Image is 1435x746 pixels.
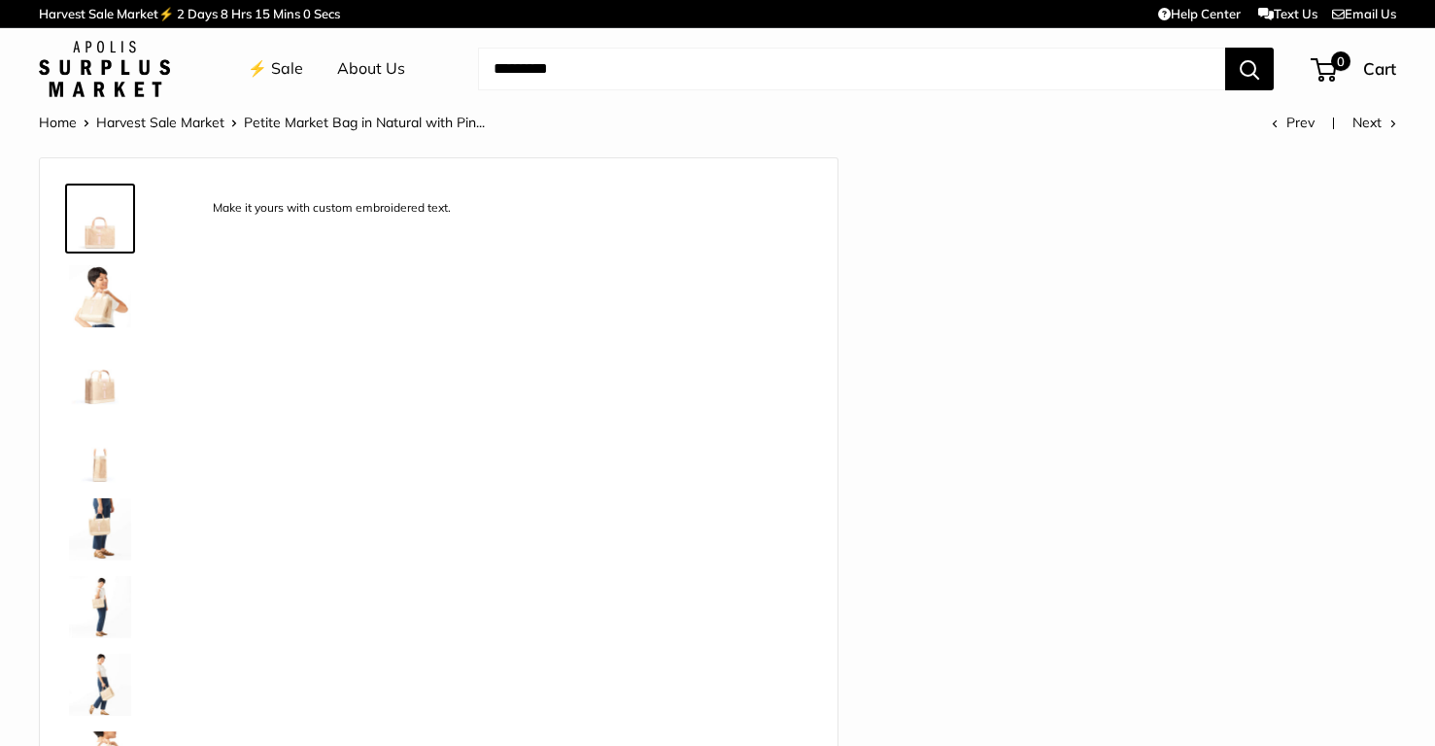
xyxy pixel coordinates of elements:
span: 2 [177,6,185,21]
img: Petite Market Bag in Natural with Pink Striped Monogram [69,498,131,560]
a: Petite Market Bag in Natural with Pink Striped Monogram [65,261,135,331]
img: Petite Market Bag in Natural with Pink Striped Monogram [69,576,131,638]
span: 8 [221,6,228,21]
span: 0 [303,6,311,21]
a: Home [39,114,77,131]
img: description_Make it yours with custom embroidered text. [69,187,131,250]
input: Search... [478,48,1225,90]
a: description_12.5" wide, 9.5" high, 5.5" deep; handles: 3.5" drop [65,417,135,487]
img: Petite Market Bag in Natural with Pink Striped Monogram [69,343,131,405]
img: Petite Market Bag in Natural with Pink Striped Monogram [69,654,131,716]
img: description_12.5" wide, 9.5" high, 5.5" deep; handles: 3.5" drop [69,421,131,483]
a: Petite Market Bag in Natural with Pink Striped Monogram [65,339,135,409]
span: 0 [1331,51,1350,71]
a: About Us [337,54,405,84]
a: Petite Market Bag in Natural with Pink Striped Monogram [65,494,135,564]
span: 15 [255,6,270,21]
a: ⚡️ Sale [248,54,303,84]
span: Mins [273,6,300,21]
img: Apolis: Surplus Market [39,41,170,97]
span: Hrs [231,6,252,21]
a: Harvest Sale Market [96,114,224,131]
a: Text Us [1258,6,1317,21]
a: Petite Market Bag in Natural with Pink Striped Monogram [65,650,135,720]
a: Help Center [1158,6,1241,21]
a: Email Us [1332,6,1396,21]
div: Make it yours with custom embroidered text. [203,195,461,221]
span: Petite Market Bag in Natural with Pin... [244,114,485,131]
a: Petite Market Bag in Natural with Pink Striped Monogram [65,572,135,642]
nav: Breadcrumb [39,110,485,135]
a: 0 Cart [1313,53,1396,85]
span: Days [188,6,218,21]
span: Cart [1363,58,1396,79]
span: Secs [314,6,340,21]
img: Petite Market Bag in Natural with Pink Striped Monogram [69,265,131,327]
a: Next [1352,114,1396,131]
button: Search [1225,48,1274,90]
a: description_Make it yours with custom embroidered text. [65,184,135,254]
a: Prev [1272,114,1315,131]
